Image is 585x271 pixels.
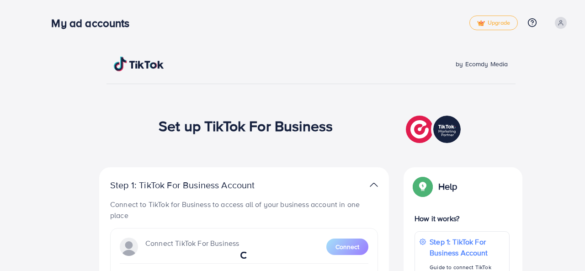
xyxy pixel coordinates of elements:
[114,57,164,71] img: TikTok
[415,213,510,224] p: How it works?
[51,16,137,30] h3: My ad accounts
[477,20,510,27] span: Upgrade
[415,178,431,195] img: Popup guide
[456,59,508,69] span: by Ecomdy Media
[438,181,457,192] p: Help
[477,20,485,27] img: tick
[430,236,505,258] p: Step 1: TikTok For Business Account
[406,113,463,145] img: TikTok partner
[469,16,518,30] a: tickUpgrade
[110,180,284,191] p: Step 1: TikTok For Business Account
[159,117,333,134] h1: Set up TikTok For Business
[370,178,378,191] img: TikTok partner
